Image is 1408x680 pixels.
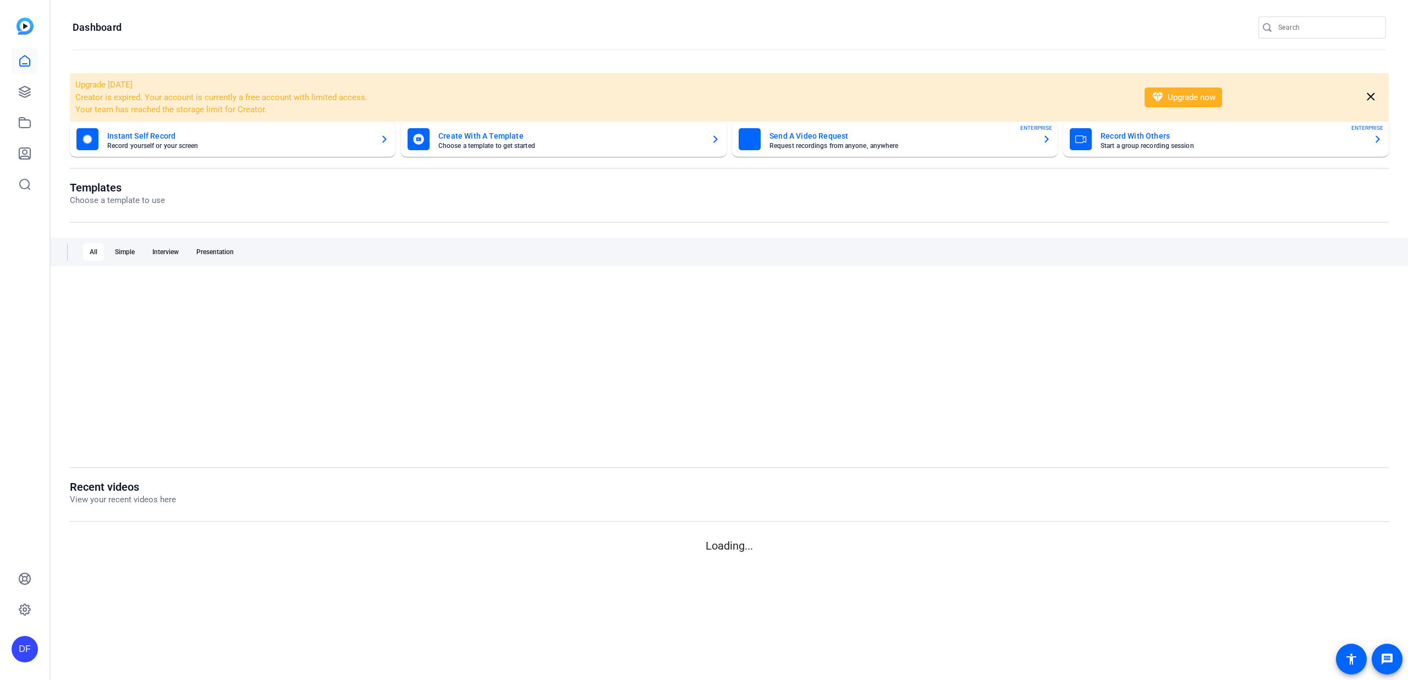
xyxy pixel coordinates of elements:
[70,181,165,194] h1: Templates
[75,103,1130,116] li: Your team has reached the storage limit for Creator.
[1145,87,1222,107] button: Upgrade now
[16,18,34,35] img: blue-gradient.svg
[70,122,395,157] button: Instant Self RecordRecord yourself or your screen
[401,122,727,157] button: Create With A TemplateChoose a template to get started
[107,129,371,142] mat-card-title: Instant Self Record
[70,480,176,493] h1: Recent videos
[108,243,141,261] div: Simple
[1364,90,1378,104] mat-icon: close
[1101,142,1365,149] mat-card-subtitle: Start a group recording session
[732,122,1058,157] button: Send A Video RequestRequest recordings from anyone, anywhereENTERPRISE
[1278,21,1377,34] input: Search
[1020,124,1052,132] span: ENTERPRISE
[107,142,371,149] mat-card-subtitle: Record yourself or your screen
[73,21,122,34] h1: Dashboard
[1351,124,1383,132] span: ENTERPRISE
[190,243,240,261] div: Presentation
[1380,652,1394,666] mat-icon: message
[83,243,104,261] div: All
[75,91,1130,104] li: Creator is expired. Your account is currently a free account with limited access.
[70,194,165,207] p: Choose a template to use
[70,538,1389,554] p: Loading...
[75,80,133,90] span: Upgrade [DATE]
[1063,122,1389,157] button: Record With OthersStart a group recording sessionENTERPRISE
[70,493,176,506] p: View your recent videos here
[769,129,1033,142] mat-card-title: Send A Video Request
[146,243,185,261] div: Interview
[438,142,702,149] mat-card-subtitle: Choose a template to get started
[769,142,1033,149] mat-card-subtitle: Request recordings from anyone, anywhere
[438,129,702,142] mat-card-title: Create With A Template
[12,636,38,662] div: DF
[1101,129,1365,142] mat-card-title: Record With Others
[1345,652,1358,666] mat-icon: accessibility
[1151,91,1164,104] mat-icon: diamond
